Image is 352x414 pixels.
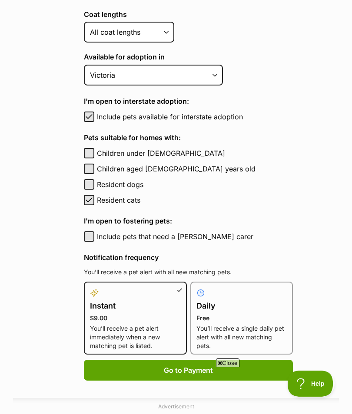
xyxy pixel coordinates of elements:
p: $9.00 [90,314,181,322]
label: Resident dogs [97,179,293,190]
iframe: Advertisement [18,371,334,410]
label: Include pets that need a [PERSON_NAME] carer [97,231,293,242]
p: Free [196,314,287,322]
p: You’ll receive a pet alert with all new matching pets. [84,268,293,276]
span: Close [216,358,239,367]
h4: Notification frequency [84,252,293,263]
p: You’ll receive a single daily pet alert with all new matching pets. [196,324,287,350]
label: Children aged [DEMOGRAPHIC_DATA] years old [97,164,293,174]
label: Include pets available for interstate adoption [97,112,293,122]
label: Resident cats [97,195,293,205]
iframe: Help Scout Beacon - Open [288,371,335,397]
h4: Daily [196,300,287,312]
h4: I'm open to fostering pets: [84,216,293,226]
button: Go to Payment [84,360,293,381]
h4: I'm open to interstate adoption: [84,96,293,106]
h4: Instant [90,300,181,312]
label: Coat lengths [84,10,293,18]
label: Children under [DEMOGRAPHIC_DATA] [97,148,293,158]
span: Go to Payment [164,365,213,375]
h4: Pets suitable for homes with: [84,132,293,143]
p: You’ll receive a pet alert immediately when a new matching pet is listed. [90,324,181,350]
label: Available for adoption in [84,53,293,61]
